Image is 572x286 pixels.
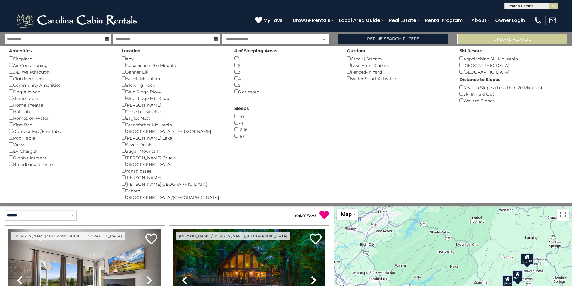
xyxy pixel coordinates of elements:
div: $1,318 [521,253,534,265]
div: [GEOGRAPHIC_DATA]/[GEOGRAPHIC_DATA] [122,194,225,200]
div: Any [122,55,225,62]
label: Distance to Slopes [459,77,500,83]
div: Air Conditioning [9,62,113,68]
div: Close to Tweetsie [122,108,225,115]
img: mail-regular-white.png [549,16,557,25]
a: [PERSON_NAME] / Blowing Rock, [GEOGRAPHIC_DATA] [11,232,125,240]
span: My Favs [263,17,283,24]
div: Blue Ridge Pkwy [122,88,225,95]
a: [PERSON_NAME] / [PERSON_NAME], [GEOGRAPHIC_DATA] [176,232,290,240]
div: Views [9,141,113,148]
div: 7-11 [234,119,338,126]
div: 1-6 [234,113,338,119]
div: Community Amenities [9,82,113,88]
div: Hot Tub [9,108,113,115]
div: 2 [234,62,338,68]
a: Add to favorites [145,233,157,246]
div: Pool Table [9,134,113,141]
div: $785 [512,270,523,282]
button: Update Results [457,34,567,44]
div: Yonahlossee [122,167,225,174]
div: 3-D Walkthrough [9,68,113,75]
div: Creek | Stream [347,55,450,62]
div: Grandfather Mountain [122,121,225,128]
div: Home Theatre [9,101,113,108]
a: Browse Rentals [290,15,333,26]
div: Club Membership [9,75,113,82]
button: Change map style [337,209,358,220]
div: Near to Slopes (Less than 20 Minutes) [459,84,563,91]
label: Ski Resorts [459,48,483,54]
div: [PERSON_NAME] [122,101,225,108]
a: Add to favorites [310,233,322,246]
div: Lake Front Cabins [347,62,450,68]
a: Owner Login [492,15,528,26]
div: Dog Allowed [9,88,113,95]
div: [PERSON_NAME] Lake [122,134,225,141]
div: [PERSON_NAME] [122,174,225,181]
button: Toggle fullscreen view [557,209,569,221]
div: 4 [234,75,338,82]
div: [GEOGRAPHIC_DATA] [459,62,563,68]
div: Eagles Nest [122,115,225,121]
div: 5 [234,82,338,88]
a: My Favs [255,17,284,24]
span: Map [341,211,352,217]
div: Walk to Slopes [459,97,563,104]
div: [GEOGRAPHIC_DATA] [459,68,563,75]
a: Local Area Guide [336,15,383,26]
div: Fireplace [9,55,113,62]
div: [GEOGRAPHIC_DATA] [122,161,225,167]
div: King Bed [9,121,113,128]
div: [PERSON_NAME][GEOGRAPHIC_DATA] [122,181,225,187]
a: Rental Program [422,15,466,26]
span: 0 [296,213,299,218]
div: Sugar Mountain [122,148,225,154]
div: Echota [122,187,225,194]
div: Broadband Internet [9,161,113,167]
div: Water Sport Activities [347,75,450,82]
div: Blue Ridge Mtn Club [122,95,225,101]
div: [PERSON_NAME] Crucis [122,154,225,161]
div: EV Charger [9,148,113,154]
div: 3 [234,68,338,75]
a: Real Estate [386,15,419,26]
div: [GEOGRAPHIC_DATA] / [PERSON_NAME] [122,128,225,134]
label: Amenities [9,48,32,54]
img: phone-regular-white.png [534,16,542,25]
div: Outdoor Fire/Fire Table [9,128,113,134]
div: Appalachian Ski Mountain [122,62,225,68]
label: Outdoor [347,48,365,54]
div: 16+ [234,133,338,139]
a: (0)MY FAVS [295,213,317,218]
a: About [468,15,489,26]
div: Gigabit Internet [9,154,113,161]
div: Homes on Water [9,115,113,121]
div: Ski In - Ski Out [459,91,563,97]
label: Sleeps [234,105,249,111]
div: 1 [234,55,338,62]
span: ( ) [295,213,300,218]
div: 12-16 [234,126,338,133]
div: Banner Elk [122,68,225,75]
div: 6 or more [234,88,338,95]
img: White-1-2.png [15,11,140,29]
div: Beech Mountain [122,75,225,82]
label: Location [122,48,141,54]
div: Seven Devils [122,141,225,148]
div: Fenced-In Yard [347,68,450,75]
div: Appalachian Ski Mountain [459,55,563,62]
label: # of Sleeping Areas [234,48,277,54]
div: Game Table [9,95,113,101]
div: Blowing Rock [122,82,225,88]
a: Refine Search Filters [338,34,448,44]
